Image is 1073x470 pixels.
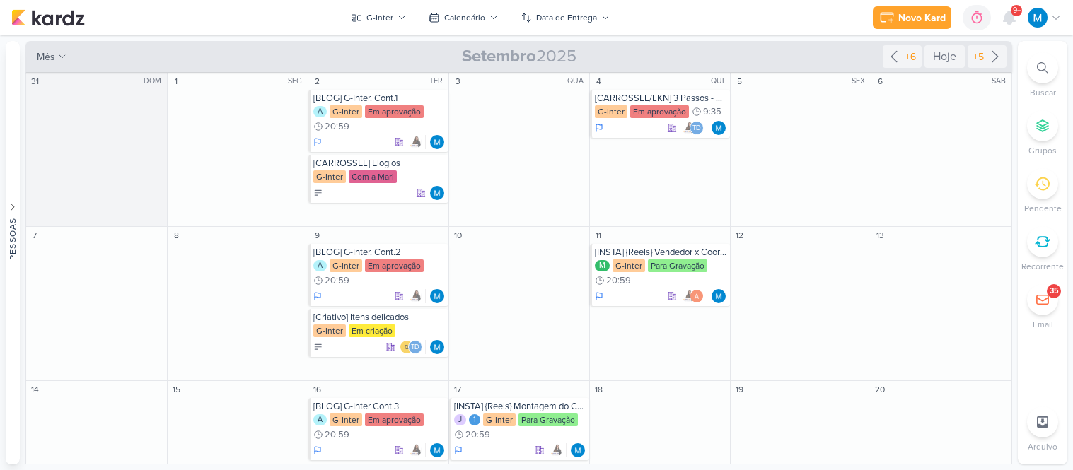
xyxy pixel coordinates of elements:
div: 20 [873,382,887,396]
div: Em Andamento [313,445,322,456]
img: Amannda Primo [681,289,695,303]
img: MARIANA MIRANDA [430,340,444,354]
span: 9:35 [703,107,721,117]
div: Colaboradores: Amannda Primo, Thais de carvalho [681,121,707,135]
div: G-Inter [595,105,627,118]
button: Pessoas [6,41,20,464]
div: G-Inter [330,413,362,426]
img: MARIANA MIRANDA [430,443,444,457]
img: Amannda Primo [408,135,422,149]
div: 1 [169,74,183,88]
p: Td [692,125,701,132]
span: mês [37,49,55,64]
span: 2025 [462,45,576,68]
div: Para Gravação [518,413,578,426]
div: A Fazer [313,188,323,198]
div: Em Andamento [595,290,603,302]
img: Amannda Primo [549,443,563,457]
div: 19 [732,382,746,396]
div: Responsável: MARIANA MIRANDA [571,443,585,457]
div: Responsável: MARIANA MIRANDA [712,289,726,303]
div: Responsável: MARIANA MIRANDA [430,289,444,303]
div: Thais de carvalho [408,340,422,354]
div: A Fazer [313,342,323,352]
span: 20:59 [325,122,349,131]
div: 2 [310,74,324,88]
span: 20:59 [465,430,490,440]
div: 35 [1050,286,1059,297]
div: 8 [169,228,183,242]
div: Em Andamento [313,136,322,148]
img: Amannda Primo [408,289,422,303]
div: Em Andamento [454,445,463,456]
div: G-Inter [330,259,362,272]
div: 3 [451,74,465,88]
p: Recorrente [1021,260,1064,273]
p: Pendente [1024,202,1062,215]
div: [INSTA] {Reels} Vendedor x Coordenador [595,247,727,258]
img: MARIANA MIRANDA [712,289,726,303]
div: [BLOG] G-Inter Cont.3 [313,401,446,412]
strong: Setembro [462,46,536,66]
div: [CARROSSEL] Elogios [313,158,446,169]
div: DOM [144,76,166,87]
div: SAB [992,76,1010,87]
div: Responsável: MARIANA MIRANDA [430,186,444,200]
div: Em Andamento [313,290,322,302]
div: QUA [567,76,588,87]
span: 9+ [1013,5,1021,16]
div: 7 [28,228,42,242]
div: [CARROSSEL/LKN] 3 Passos - Mobilidade [595,93,727,104]
div: QUI [711,76,729,87]
div: Responsável: MARIANA MIRANDA [712,121,726,135]
p: Buscar [1030,86,1056,99]
div: Colaboradores: Amannda Primo [408,135,426,149]
div: G-Inter [483,413,516,426]
div: Novo Kard [898,11,946,25]
div: Responsável: MARIANA MIRANDA [430,443,444,457]
div: Em aprovação [630,105,689,118]
div: Responsável: MARIANA MIRANDA [430,340,444,354]
div: Em Andamento [595,122,603,134]
div: 14 [28,382,42,396]
div: 11 [591,228,605,242]
div: Colaboradores: Amannda Primo, Amanda ARAUJO [681,289,707,303]
div: J [454,414,466,425]
button: Novo Kard [873,6,951,29]
div: Em aprovação [365,413,424,426]
div: 16 [310,382,324,396]
div: 5 [732,74,746,88]
div: 9 [310,228,324,242]
div: Em aprovação [365,259,424,272]
div: Colaboradores: IDBOX - Agência de Design, Thais de carvalho [400,340,426,354]
div: 10 [451,228,465,242]
div: SEG [288,76,306,87]
div: 6 [873,74,887,88]
div: 1 [469,414,480,425]
div: Com a Mari [349,170,397,183]
p: Grupos [1028,144,1057,157]
div: TER [429,76,447,87]
div: 31 [28,74,42,88]
div: 12 [732,228,746,242]
img: kardz.app [11,9,85,26]
img: IDBOX - Agência de Design [400,340,414,354]
div: Colaboradores: Amannda Primo [408,443,426,457]
div: M [595,260,610,271]
div: [INSTA] {Reels} Montagem do Castelo - Sobre a mudança [454,401,586,412]
div: Em aprovação [365,105,424,118]
span: 20:59 [325,276,349,286]
div: Responsável: MARIANA MIRANDA [430,135,444,149]
div: +6 [903,49,919,64]
span: 20:59 [325,430,349,440]
div: Hoje [924,45,965,68]
img: Amannda Primo [408,443,422,457]
img: Amannda Primo [681,121,695,135]
div: Colaboradores: Amannda Primo [549,443,567,457]
div: Para Gravação [648,259,707,272]
div: SEX [852,76,869,87]
div: A [313,260,327,271]
div: Colaboradores: Amannda Primo [408,289,426,303]
img: MARIANA MIRANDA [430,186,444,200]
p: Td [411,344,419,351]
